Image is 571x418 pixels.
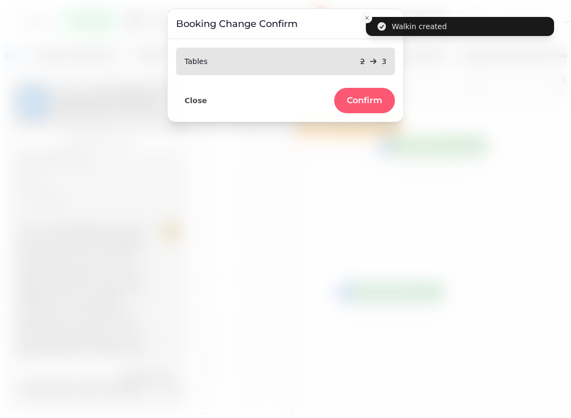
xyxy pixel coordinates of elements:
span: Confirm [347,96,382,105]
p: 3 [382,56,386,67]
button: Close [176,94,216,107]
h3: Booking Change Confirm [176,17,395,30]
p: 2 [360,56,365,67]
span: Close [185,97,207,104]
button: Confirm [334,88,395,113]
p: Tables [185,56,208,67]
